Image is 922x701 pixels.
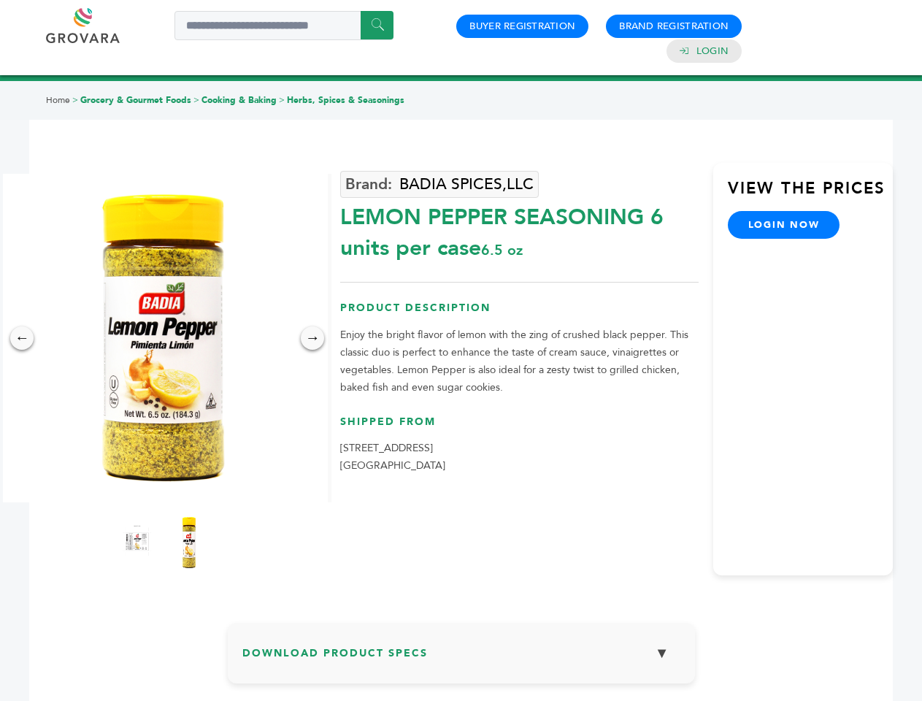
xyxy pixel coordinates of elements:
[301,326,324,350] div: →
[10,326,34,350] div: ←
[619,20,729,33] a: Brand Registration
[340,440,699,475] p: [STREET_ADDRESS] [GEOGRAPHIC_DATA]
[728,211,840,239] a: login now
[728,177,893,211] h3: View the Prices
[201,94,277,106] a: Cooking & Baking
[279,94,285,106] span: >
[644,637,680,669] button: ▼
[340,301,699,326] h3: Product Description
[287,94,404,106] a: Herbs, Spices & Seasonings
[174,11,393,40] input: Search a product or brand...
[72,94,78,106] span: >
[481,240,523,260] span: 6.5 oz
[340,326,699,397] p: Enjoy the bright flavor of lemon with the zing of crushed black pepper. This classic duo is perfe...
[340,415,699,440] h3: Shipped From
[242,637,680,680] h3: Download Product Specs
[340,171,539,198] a: BADIA SPICES,LLC
[80,94,191,106] a: Grocery & Gourmet Foods
[120,513,156,572] img: LEMON PEPPER SEASONING 6 units per case 6.5 oz Product Label
[469,20,575,33] a: Buyer Registration
[46,94,70,106] a: Home
[193,94,199,106] span: >
[340,195,699,264] div: LEMON PEPPER SEASONING 6 units per case
[696,45,729,58] a: Login
[171,513,207,572] img: LEMON PEPPER SEASONING 6 units per case 6.5 oz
